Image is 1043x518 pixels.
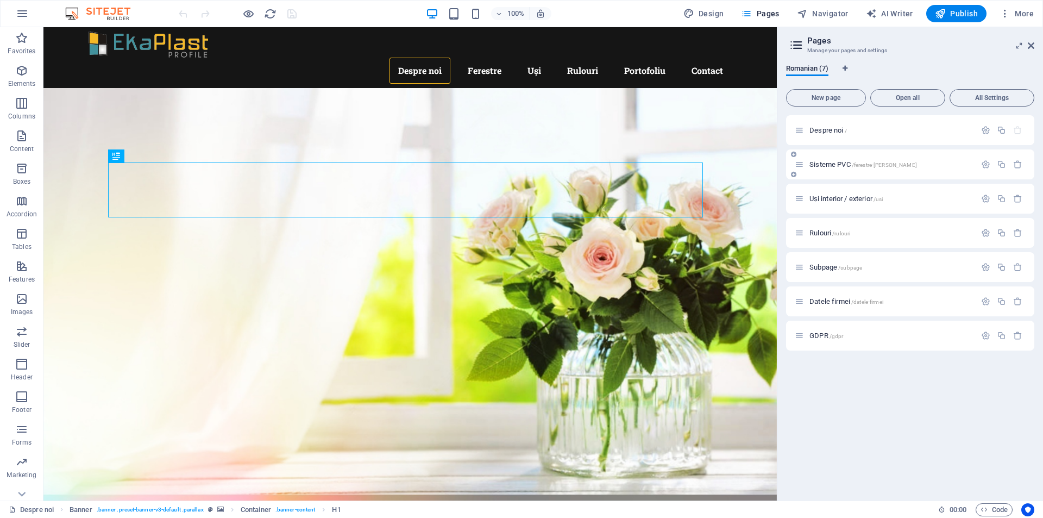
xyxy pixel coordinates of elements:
[14,340,30,349] p: Slider
[981,126,990,135] div: Settings
[950,503,966,516] span: 00 00
[997,297,1006,306] div: Duplicate
[70,503,92,516] span: Click to select. Double-click to edit
[9,503,54,516] a: Click to cancel selection. Double-click to open Pages
[12,242,32,251] p: Tables
[981,160,990,169] div: Settings
[809,126,847,134] span: Despre noi
[263,7,277,20] button: reload
[935,8,978,19] span: Publish
[866,8,913,19] span: AI Writer
[737,5,783,22] button: Pages
[806,229,976,236] div: Rulouri/rulouri
[507,7,525,20] h6: 100%
[981,228,990,238] div: Settings
[832,230,850,236] span: /rulouri
[997,126,1006,135] div: Duplicate
[1013,297,1022,306] div: Remove
[13,177,31,186] p: Boxes
[683,8,724,19] span: Design
[981,503,1008,516] span: Code
[875,95,940,101] span: Open all
[786,62,828,77] span: Romanian (7)
[217,507,224,513] i: This element contains a background
[11,308,33,316] p: Images
[62,7,144,20] img: Editor Logo
[830,333,844,339] span: /gdpr
[793,5,853,22] button: Navigator
[809,229,850,237] span: Click to open page
[809,263,862,271] span: Click to open page
[97,503,204,516] span: . banner .preset-banner-v3-default .parallax
[862,5,918,22] button: AI Writer
[491,7,530,20] button: 100%
[786,64,1034,85] div: Language Tabs
[807,46,1013,55] h3: Manage your pages and settings
[10,145,34,153] p: Content
[809,160,917,168] span: Click to open page
[870,89,945,107] button: Open all
[7,210,37,219] p: Accordion
[12,438,32,447] p: Forms
[1013,228,1022,238] div: Remove
[679,5,728,22] div: Design (Ctrl+Alt+Y)
[7,471,36,479] p: Marketing
[9,275,35,284] p: Features
[997,331,1006,340] div: Duplicate
[997,194,1006,203] div: Duplicate
[976,503,1013,516] button: Code
[1000,8,1034,19] span: More
[241,503,271,516] span: Click to select. Double-click to edit
[997,228,1006,238] div: Duplicate
[806,161,976,168] div: Sisteme PVC/ferestre-[PERSON_NAME]
[741,8,779,19] span: Pages
[786,89,866,107] button: New page
[264,8,277,20] i: Reload page
[536,9,545,18] i: On resize automatically adjust zoom level to fit chosen device.
[874,196,883,202] span: /usi
[1013,126,1022,135] div: The startpage cannot be deleted
[809,332,843,340] span: Click to open page
[791,95,861,101] span: New page
[679,5,728,22] button: Design
[845,128,847,134] span: /
[809,195,883,203] span: Click to open page
[11,373,33,382] p: Header
[1013,160,1022,169] div: Remove
[995,5,1038,22] button: More
[1013,263,1022,272] div: Remove
[242,7,255,20] button: Click here to leave preview mode and continue editing
[997,160,1006,169] div: Duplicate
[981,297,990,306] div: Settings
[954,95,1029,101] span: All Settings
[809,297,883,305] span: Click to open page
[797,8,849,19] span: Navigator
[957,505,959,514] span: :
[852,162,917,168] span: /ferestre-[PERSON_NAME]
[838,265,862,271] span: /subpage
[981,194,990,203] div: Settings
[8,47,35,55] p: Favorites
[806,298,976,305] div: Datele firmei/datele-firmei
[926,5,987,22] button: Publish
[12,405,32,414] p: Footer
[807,36,1034,46] h2: Pages
[275,503,315,516] span: . banner-content
[950,89,1034,107] button: All Settings
[806,127,976,134] div: Despre noi/
[997,263,1006,272] div: Duplicate
[8,112,35,121] p: Columns
[851,299,883,305] span: /datele-firmei
[1013,194,1022,203] div: Remove
[208,507,213,513] i: This element is a customizable preset
[938,503,967,516] h6: Session time
[70,503,341,516] nav: breadcrumb
[1013,331,1022,340] div: Remove
[332,503,341,516] span: Click to select. Double-click to edit
[806,195,976,202] div: Uși interior / exterior/usi
[8,79,36,88] p: Elements
[981,331,990,340] div: Settings
[1021,503,1034,516] button: Usercentrics
[981,263,990,272] div: Settings
[806,264,976,271] div: Subpage/subpage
